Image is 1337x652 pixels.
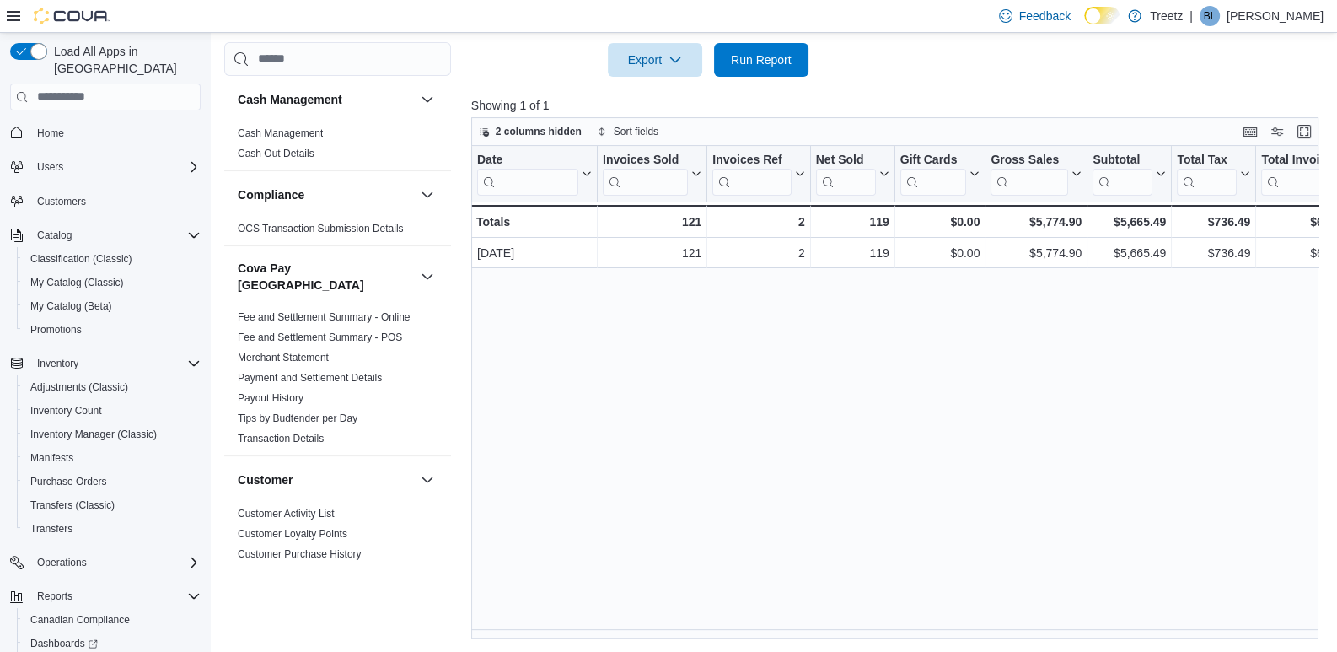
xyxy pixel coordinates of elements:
button: Users [30,157,70,177]
button: My Catalog (Beta) [17,294,207,318]
div: $736.49 [1177,212,1250,232]
div: $5,665.49 [1093,212,1166,232]
span: Cash Management [238,127,323,140]
button: Users [3,155,207,179]
div: Subtotal [1093,152,1152,195]
div: Gross Sales [991,152,1068,195]
button: 2 columns hidden [472,121,588,142]
span: Load All Apps in [GEOGRAPHIC_DATA] [47,43,201,77]
p: Treetz [1150,6,1183,26]
span: Home [37,127,64,140]
div: $5,774.90 [991,212,1082,232]
a: My Catalog (Beta) [24,296,119,316]
span: Transaction Details [238,432,324,445]
p: [PERSON_NAME] [1227,6,1324,26]
button: Operations [3,551,207,574]
span: Dashboards [30,637,98,650]
button: Gift Cards [899,152,980,195]
span: Classification (Classic) [24,249,201,269]
span: Canadian Compliance [30,613,130,627]
h3: Cash Management [238,91,342,108]
div: Brandon Lee [1200,6,1220,26]
a: Payment and Settlement Details [238,372,382,384]
span: Users [37,160,63,174]
button: Compliance [417,185,438,205]
span: Reports [30,586,201,606]
span: My Catalog (Classic) [30,276,124,289]
span: Inventory [30,353,201,374]
span: 2 columns hidden [496,125,582,138]
p: Showing 1 of 1 [471,97,1328,114]
button: Catalog [30,225,78,245]
span: My Catalog (Beta) [30,299,112,313]
button: Customer [238,471,414,488]
a: Purchase Orders [24,471,114,492]
button: Inventory Manager (Classic) [17,423,207,446]
a: Customer Purchase History [238,548,362,560]
a: Transaction Details [238,433,324,445]
span: Fee and Settlement Summary - Online [238,310,411,324]
h3: Cova Pay [GEOGRAPHIC_DATA] [238,260,414,294]
a: My Catalog (Classic) [24,272,131,293]
h3: Customer [238,471,293,488]
button: Home [3,121,207,145]
span: OCS Transaction Submission Details [238,222,404,235]
a: Tips by Budtender per Day [238,412,357,424]
a: Cash Management [238,127,323,139]
span: Home [30,122,201,143]
button: Classification (Classic) [17,247,207,271]
span: Merchant Statement [238,351,329,364]
button: Compliance [238,186,414,203]
button: My Catalog (Classic) [17,271,207,294]
span: Manifests [30,451,73,465]
div: Date [477,152,578,195]
div: Total Tax [1177,152,1237,195]
span: Classification (Classic) [30,252,132,266]
button: Customers [3,189,207,213]
span: My Catalog (Classic) [24,272,201,293]
button: Invoices Ref [712,152,804,195]
span: Canadian Compliance [24,610,201,630]
a: Transfers (Classic) [24,495,121,515]
a: OCS Transaction Submission Details [238,223,404,234]
button: Cash Management [417,89,438,110]
h3: Compliance [238,186,304,203]
button: Gross Sales [991,152,1082,195]
div: Gross Sales [991,152,1068,168]
span: Transfers [30,522,72,536]
span: Inventory Count [30,404,102,418]
span: Dark Mode [1084,24,1085,25]
p: | [1189,6,1193,26]
a: Home [30,123,71,143]
a: Customers [30,191,93,212]
a: Inventory Count [24,401,109,421]
span: Feedback [1019,8,1071,24]
div: Customer [224,504,451,612]
a: Inventory Manager (Classic) [24,424,164,445]
a: Promotions [24,320,89,340]
button: Transfers [17,517,207,541]
a: Transfers [24,519,79,539]
span: Payout History [238,391,303,405]
div: $5,665.49 [1093,243,1166,263]
button: Cova Pay [GEOGRAPHIC_DATA] [417,267,438,287]
button: Total Tax [1177,152,1250,195]
span: BL [1204,6,1216,26]
button: Subtotal [1093,152,1166,195]
button: Export [608,43,702,77]
span: Customers [37,195,86,208]
a: Cash Out Details [238,148,314,159]
div: Invoices Ref [712,152,791,195]
span: Fee and Settlement Summary - POS [238,331,402,344]
span: Purchase Orders [24,471,201,492]
span: Transfers (Classic) [30,498,115,512]
span: Catalog [37,229,72,242]
div: Gift Card Sales [899,152,966,195]
div: Cova Pay [GEOGRAPHIC_DATA] [224,307,451,455]
span: Customer Purchase History [238,547,362,561]
button: Adjustments (Classic) [17,375,207,399]
span: Customers [30,191,201,212]
span: Export [618,43,692,77]
div: $0.00 [900,243,980,263]
div: $736.49 [1177,243,1250,263]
